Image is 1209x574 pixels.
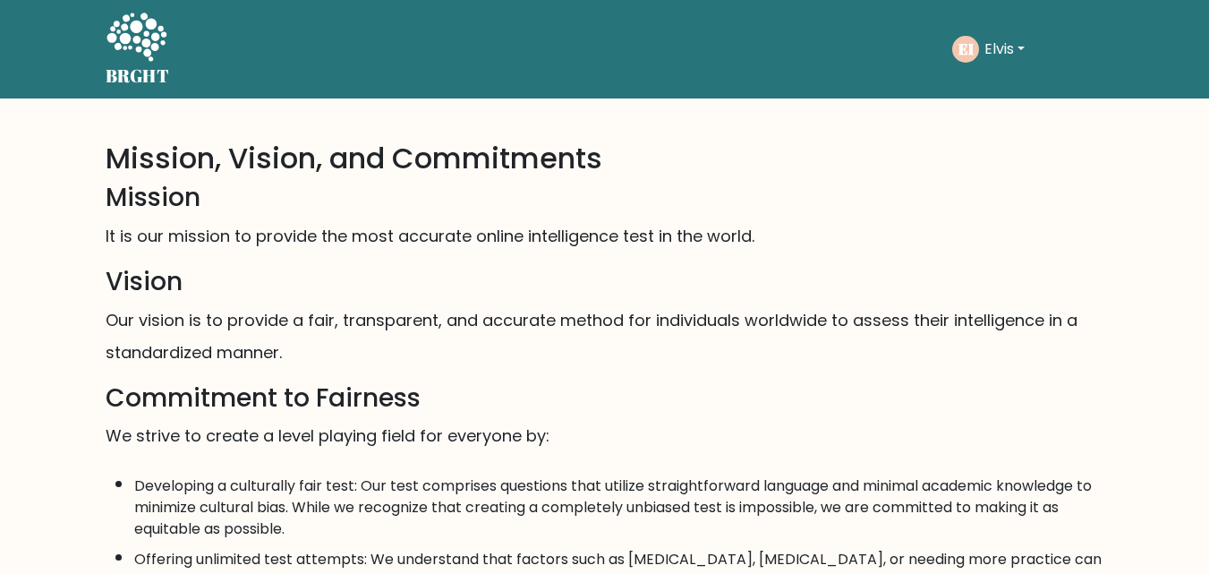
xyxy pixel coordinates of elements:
[106,267,1104,297] h3: Vision
[106,183,1104,213] h3: Mission
[134,467,1104,540] li: Developing a culturally fair test: Our test comprises questions that utilize straightforward lang...
[106,304,1104,369] p: Our vision is to provide a fair, transparent, and accurate method for individuals worldwide to as...
[958,39,973,59] text: EI
[979,38,1030,61] button: Elvis
[106,7,170,91] a: BRGHT
[106,141,1104,176] h2: Mission, Vision, and Commitments
[106,420,1104,452] p: We strive to create a level playing field for everyone by:
[106,220,1104,253] p: It is our mission to provide the most accurate online intelligence test in the world.
[106,65,170,87] h5: BRGHT
[106,383,1104,414] h3: Commitment to Fairness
